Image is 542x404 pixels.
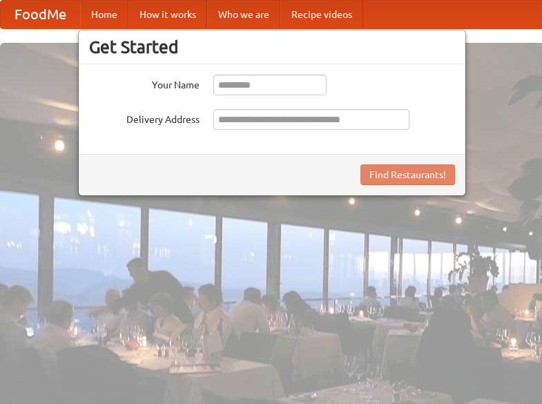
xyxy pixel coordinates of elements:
[89,37,455,57] h3: Get Started
[280,1,363,28] a: Recipe videos
[89,109,200,126] label: Delivery Address
[1,1,80,28] a: FoodMe
[207,1,280,28] a: Who we are
[128,1,207,28] a: How it works
[89,75,200,92] label: Your Name
[80,1,128,28] a: Home
[360,164,455,185] button: Find Restaurants!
